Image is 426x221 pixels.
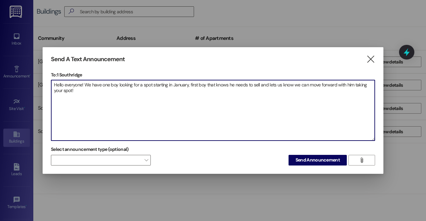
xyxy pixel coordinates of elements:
[289,155,347,166] button: Send Announcement
[51,71,375,78] p: To: 1 Southridge
[296,157,340,164] span: Send Announcement
[51,80,375,141] textarea: Hello everyone! We have one boy looking for a spot starting in January, first boy that knows he n...
[51,55,125,63] h3: Send A Text Announcement
[51,144,129,155] label: Select announcement type (optional)
[366,56,375,63] i: 
[359,158,364,163] i: 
